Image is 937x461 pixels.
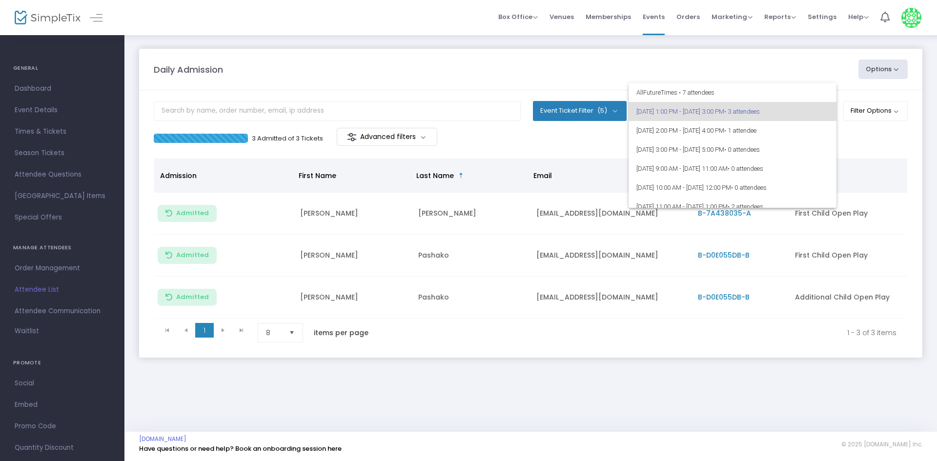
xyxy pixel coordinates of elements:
[636,83,829,102] span: All Future Times • 7 attendees
[636,121,829,140] span: [DATE] 2:00 PM - [DATE] 4:00 PM
[728,203,763,210] span: • 2 attendees
[636,102,829,121] span: [DATE] 1:00 PM - [DATE] 3:00 PM
[728,165,763,172] span: • 0 attendees
[636,159,829,178] span: [DATE] 9:00 AM - [DATE] 11:00 AM
[636,140,829,159] span: [DATE] 3:00 PM - [DATE] 5:00 PM
[724,146,760,153] span: • 0 attendees
[724,108,760,115] span: • 3 attendees
[636,197,829,216] span: [DATE] 11:00 AM - [DATE] 1:00 PM
[724,127,756,134] span: • 1 attendee
[731,184,767,191] span: • 0 attendees
[636,178,829,197] span: [DATE] 10:00 AM - [DATE] 12:00 PM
